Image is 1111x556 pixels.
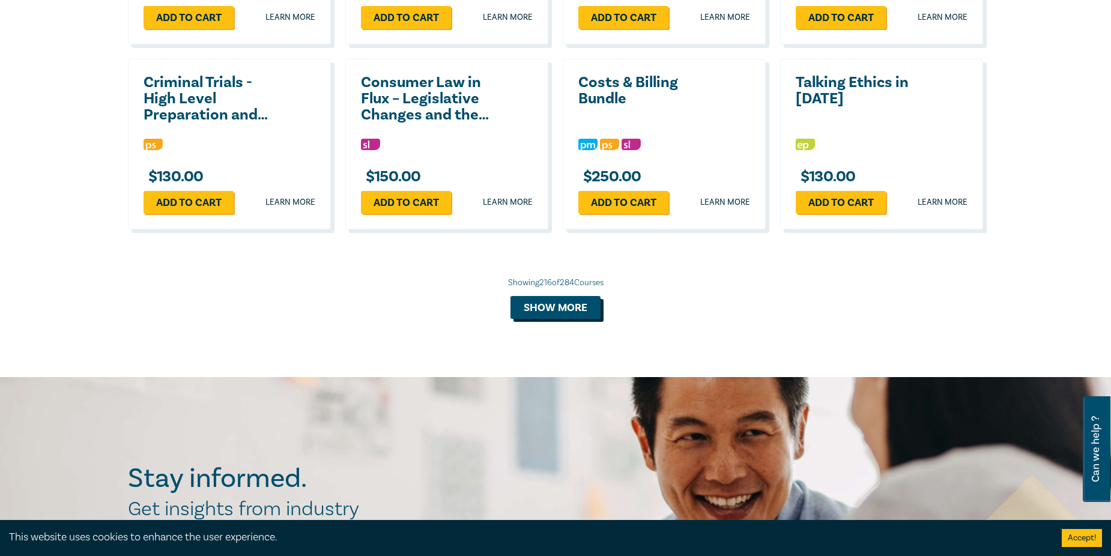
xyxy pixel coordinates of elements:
[128,277,983,289] div: Showing 216 of 284 Courses
[128,463,411,494] h2: Stay informed.
[361,74,490,123] a: Consumer Law in Flux – Legislative Changes and the Latest Cases
[1062,529,1102,547] button: Accept cookies
[796,74,925,107] a: Talking Ethics in [DATE]
[265,196,315,208] a: Learn more
[361,139,380,150] img: Substantive Law
[622,139,641,150] img: Substantive Law
[700,11,750,23] a: Learn more
[796,191,886,214] a: Add to cart
[578,191,668,214] a: Add to cart
[578,74,707,107] a: Costs & Billing Bundle
[361,191,451,214] a: Add to cart
[144,6,234,29] a: Add to cart
[9,530,1044,545] div: This website uses cookies to enhance the user experience.
[1090,403,1101,495] span: Can we help ?
[578,169,641,185] h3: $ 250.00
[796,139,815,150] img: Ethics & Professional Responsibility
[144,139,163,150] img: Professional Skills
[483,11,533,23] a: Learn more
[361,169,421,185] h3: $ 150.00
[578,6,668,29] a: Add to cart
[700,196,750,208] a: Learn more
[361,6,451,29] a: Add to cart
[578,139,598,150] img: Practice Management & Business Skills
[918,196,967,208] a: Learn more
[144,191,234,214] a: Add to cart
[600,139,619,150] img: Professional Skills
[265,11,315,23] a: Learn more
[144,74,273,123] a: Criminal Trials - High Level Preparation and Tactics
[144,169,204,185] h3: $ 130.00
[483,196,533,208] a: Learn more
[796,169,856,185] h3: $ 130.00
[918,11,967,23] a: Learn more
[796,6,886,29] a: Add to cart
[510,296,601,319] button: Show more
